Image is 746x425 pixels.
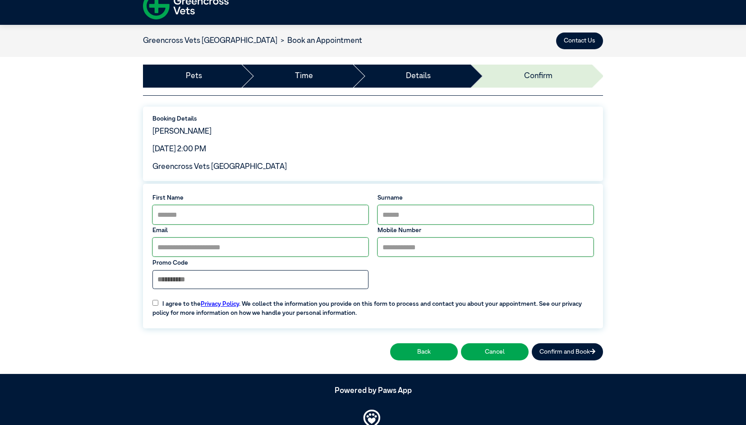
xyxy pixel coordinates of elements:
[277,35,362,47] li: Book an Appointment
[406,70,431,82] a: Details
[143,37,277,45] a: Greencross Vets [GEOGRAPHIC_DATA]
[143,35,362,47] nav: breadcrumb
[186,70,202,82] a: Pets
[152,226,368,235] label: Email
[152,193,368,202] label: First Name
[378,226,594,235] label: Mobile Number
[152,300,158,306] input: I agree to thePrivacy Policy. We collect the information you provide on this form to process and ...
[152,114,594,123] label: Booking Details
[148,293,598,318] label: I agree to the . We collect the information you provide on this form to process and contact you a...
[152,128,212,135] span: [PERSON_NAME]
[390,343,458,360] button: Back
[461,343,529,360] button: Cancel
[152,145,206,153] span: [DATE] 2:00 PM
[556,33,603,49] button: Contact Us
[295,70,313,82] a: Time
[143,387,603,396] h5: Powered by Paws App
[378,193,594,202] label: Surname
[152,163,287,171] span: Greencross Vets [GEOGRAPHIC_DATA]
[152,258,368,267] label: Promo Code
[201,301,239,307] a: Privacy Policy
[532,343,603,360] button: Confirm and Book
